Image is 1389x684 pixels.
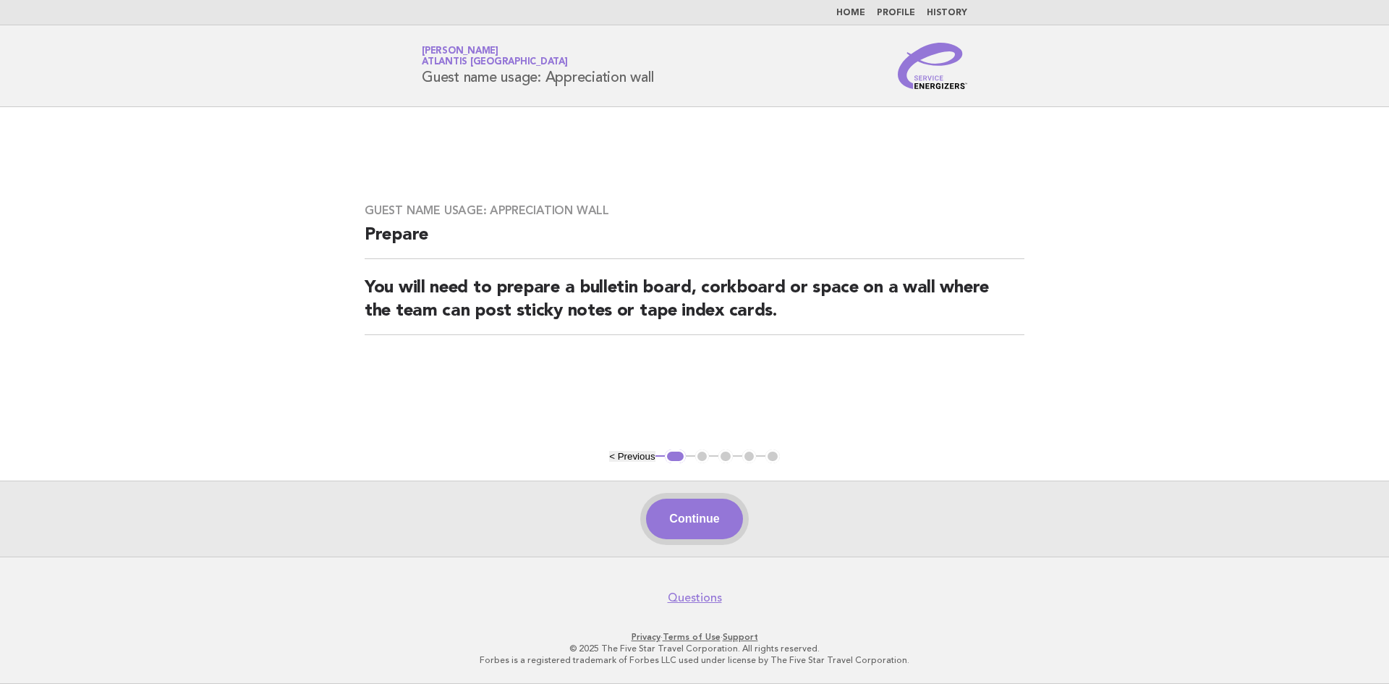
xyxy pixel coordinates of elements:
[927,9,967,17] a: History
[665,449,686,464] button: 1
[252,631,1137,643] p: · ·
[836,9,865,17] a: Home
[632,632,660,642] a: Privacy
[877,9,915,17] a: Profile
[365,224,1024,259] h2: Prepare
[609,451,655,462] button: < Previous
[422,46,568,67] a: [PERSON_NAME]Atlantis [GEOGRAPHIC_DATA]
[422,58,568,67] span: Atlantis [GEOGRAPHIC_DATA]
[365,203,1024,218] h3: Guest name usage: Appreciation wall
[422,47,653,85] h1: Guest name usage: Appreciation wall
[646,499,742,539] button: Continue
[898,43,967,89] img: Service Energizers
[365,276,1024,335] h2: You will need to prepare a bulletin board, corkboard or space on a wall where the team can post s...
[663,632,721,642] a: Terms of Use
[723,632,758,642] a: Support
[252,643,1137,654] p: © 2025 The Five Star Travel Corporation. All rights reserved.
[252,654,1137,666] p: Forbes is a registered trademark of Forbes LLC used under license by The Five Star Travel Corpora...
[668,591,722,605] a: Questions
